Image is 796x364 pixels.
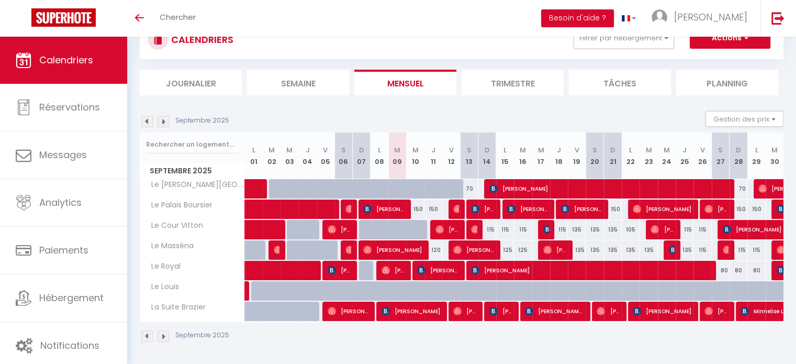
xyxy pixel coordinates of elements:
[747,200,765,219] div: 150
[723,240,728,260] span: [PERSON_NAME] [PERSON_NAME][MEDICAL_DATA]
[640,240,657,260] div: 135
[676,240,693,260] div: 135
[471,219,477,239] span: [PERSON_NAME]
[525,301,584,321] span: [PERSON_NAME] BUJINGA
[431,145,435,155] abbr: J
[640,133,657,179] th: 23
[39,196,82,209] span: Analytics
[514,220,532,239] div: 115
[520,145,526,155] abbr: M
[160,12,196,23] span: Chercher
[471,260,708,280] span: [PERSON_NAME]
[586,240,603,260] div: 135
[460,133,478,179] th: 13
[247,70,349,95] li: Semaine
[604,133,622,179] th: 21
[704,199,728,219] span: [PERSON_NAME]
[328,219,351,239] span: [PERSON_NAME]
[382,301,441,321] span: [PERSON_NAME]
[610,145,615,155] abbr: D
[664,145,670,155] abbr: M
[568,240,586,260] div: 135
[730,200,747,219] div: 150
[550,220,568,239] div: 115
[460,179,478,198] div: 70
[412,145,418,155] abbr: M
[142,302,208,313] span: La Suite Brazier
[175,116,229,126] p: Septembre 2025
[693,240,711,260] div: 115
[496,240,514,260] div: 125
[604,240,622,260] div: 135
[453,199,459,219] span: [PERSON_NAME]
[604,200,622,219] div: 150
[597,301,620,321] span: [PERSON_NAME]
[541,9,614,27] button: Besoin d'aide ?
[435,219,459,239] span: [PERSON_NAME]
[345,240,351,260] span: [PERSON_NAME]
[658,133,676,179] th: 24
[507,199,548,219] span: [PERSON_NAME]
[730,261,747,280] div: 80
[676,220,693,239] div: 115
[424,240,442,260] div: 120
[712,133,730,179] th: 27
[406,133,424,179] th: 10
[354,70,456,95] li: Mensuel
[142,261,183,272] span: Le Royal
[245,133,263,179] th: 01
[766,133,783,179] th: 30
[252,145,255,155] abbr: L
[489,301,513,321] span: [PERSON_NAME]
[146,135,239,154] input: Rechercher un logement...
[651,219,674,239] span: [PERSON_NAME]
[274,240,279,260] span: [PERSON_NAME]
[730,240,747,260] div: 115
[140,70,242,95] li: Journalier
[453,301,477,321] span: [PERSON_NAME]
[771,145,778,155] abbr: M
[142,179,246,191] span: Le [PERSON_NAME][GEOGRAPHIC_DATA] 8
[550,133,568,179] th: 18
[489,179,726,198] span: [PERSON_NAME]
[286,145,293,155] abbr: M
[514,240,532,260] div: 125
[323,145,328,155] abbr: V
[747,261,765,280] div: 80
[281,133,298,179] th: 03
[328,301,369,321] span: [PERSON_NAME]
[586,220,603,239] div: 135
[569,70,671,95] li: Tâches
[747,240,765,260] div: 115
[169,28,233,51] h3: CALENDRIERS
[263,133,281,179] th: 02
[633,199,692,219] span: [PERSON_NAME]
[306,145,310,155] abbr: J
[622,220,640,239] div: 105
[557,145,561,155] abbr: J
[39,101,100,114] span: Réservations
[453,240,495,260] span: [PERSON_NAME]
[538,145,544,155] abbr: M
[604,220,622,239] div: 135
[561,199,602,219] span: [PERSON_NAME]
[394,145,400,155] abbr: M
[503,145,507,155] abbr: L
[317,133,334,179] th: 05
[363,240,422,260] span: [PERSON_NAME]
[496,220,514,239] div: 115
[718,145,723,155] abbr: S
[363,199,405,219] span: [PERSON_NAME]
[652,9,667,25] img: ...
[140,163,244,179] span: Septembre 2025
[646,145,652,155] abbr: M
[39,148,87,161] span: Messages
[175,330,229,340] p: Septembre 2025
[382,260,405,280] span: [PERSON_NAME]
[417,260,458,280] span: [PERSON_NAME]
[359,145,364,155] abbr: D
[462,70,564,95] li: Trimestre
[704,301,728,321] span: [PERSON_NAME]
[574,28,674,49] button: Filtrer par hébergement
[442,133,460,179] th: 12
